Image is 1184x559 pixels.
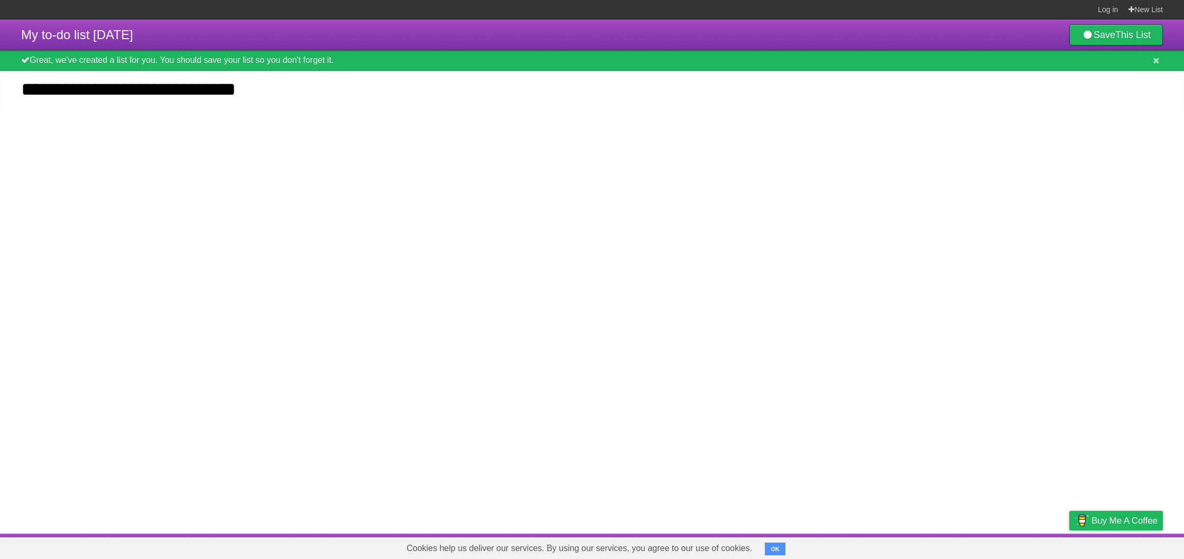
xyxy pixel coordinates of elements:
span: Cookies help us deliver our services. By using our services, you agree to our use of cookies. [396,538,763,559]
a: Suggest a feature [1096,536,1163,556]
span: My to-do list [DATE] [21,28,133,42]
a: Buy me a coffee [1069,511,1163,530]
a: About [929,536,951,556]
a: Privacy [1056,536,1083,556]
img: Buy me a coffee [1075,511,1089,529]
a: Terms [1020,536,1043,556]
span: Buy me a coffee [1091,511,1158,530]
a: SaveThis List [1069,24,1163,45]
b: This List [1115,30,1151,40]
a: Developers [964,536,1006,556]
button: OK [765,543,785,555]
